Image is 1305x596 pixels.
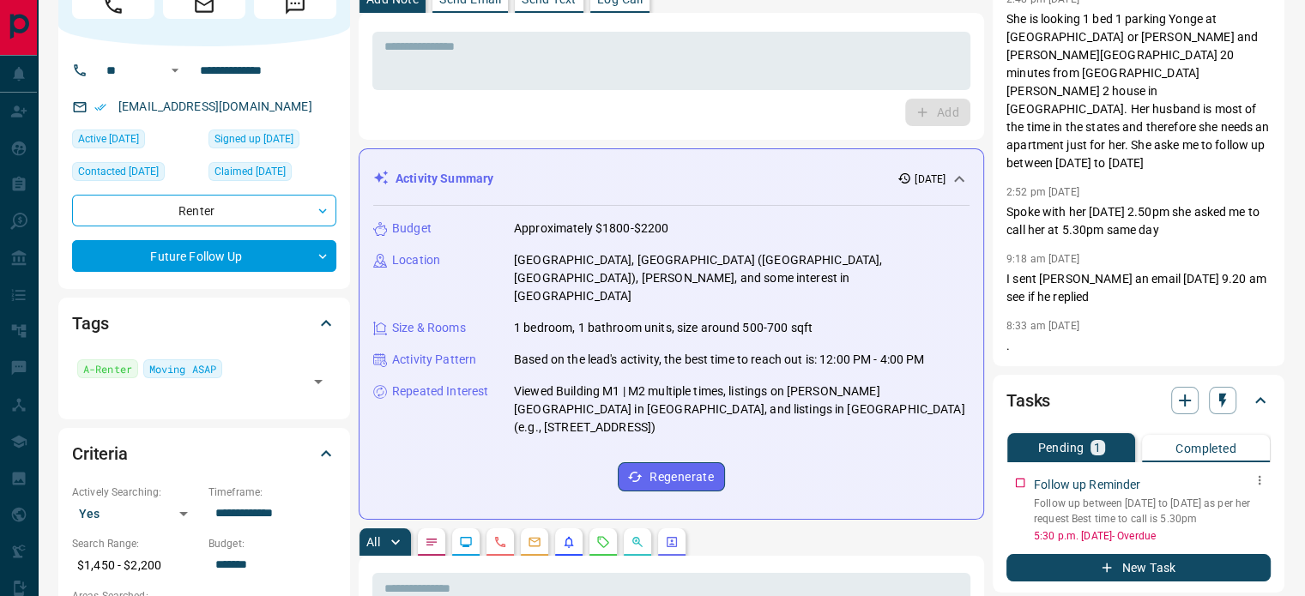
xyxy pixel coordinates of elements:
p: Follow up between [DATE] to [DATE] as per her request Best time to call is 5.30pm [1034,496,1271,527]
button: Open [306,370,330,394]
svg: Emails [528,535,541,549]
svg: Email Verified [94,101,106,113]
p: Pending [1037,442,1084,454]
a: [EMAIL_ADDRESS][DOMAIN_NAME] [118,99,312,113]
p: 1 [1094,442,1101,454]
div: Tasks [1006,380,1271,421]
p: Budget: [208,536,336,551]
div: Future Follow Up [72,240,336,272]
p: All [366,536,380,548]
p: Budget [392,220,432,238]
p: . [1006,337,1271,355]
button: Regenerate [618,462,725,491]
div: Sun Aug 24 2025 [72,129,200,154]
p: [DATE] [915,172,946,187]
p: Activity Pattern [392,351,476,369]
svg: Agent Actions [665,535,679,549]
p: Viewed Building M1 | M2 multiple times, listings on [PERSON_NAME][GEOGRAPHIC_DATA] in [GEOGRAPHIC... [514,382,970,436]
p: 8:33 am [DATE] [1006,320,1079,332]
p: Location [392,251,440,269]
span: Active [DATE] [78,130,139,147]
span: Claimed [DATE] [214,163,286,180]
span: Contacted [DATE] [78,163,159,180]
div: Wed Aug 20 2025 [208,162,336,186]
svg: Calls [493,535,507,549]
p: Repeated Interest [392,382,488,400]
button: New Task [1006,554,1271,581]
svg: Requests [596,535,610,549]
div: Tags [72,303,336,344]
p: Completed [1175,442,1236,455]
p: 9:18 am [DATE] [1006,253,1079,265]
div: Renter [72,195,336,226]
p: 2:52 pm [DATE] [1006,186,1079,198]
span: Signed up [DATE] [214,130,293,147]
div: Criteria [72,433,336,474]
svg: Lead Browsing Activity [459,535,473,549]
h2: Tasks [1006,387,1050,414]
p: Timeframe: [208,485,336,500]
p: Based on the lead's activity, the best time to reach out is: 12:00 PM - 4:00 PM [514,351,924,369]
p: Spoke with her [DATE] 2.50pm she asked me to call her at 5.30pm same day [1006,203,1271,239]
div: Activity Summary[DATE] [373,163,970,195]
span: Moving ASAP [149,360,216,377]
button: Open [165,60,185,81]
p: 1 bedroom, 1 bathroom units, size around 500-700 sqft [514,319,813,337]
p: She is looking 1 bed 1 parking Yonge at [GEOGRAPHIC_DATA] or [PERSON_NAME] and [PERSON_NAME][GEOG... [1006,10,1271,172]
p: Search Range: [72,536,200,551]
p: 5:30 p.m. [DATE] - Overdue [1034,528,1271,544]
div: Wed Aug 20 2025 [72,162,200,186]
span: A-Renter [83,360,132,377]
p: Size & Rooms [392,319,466,337]
p: I sent [PERSON_NAME] an email [DATE] 9.20 am see if he replied [1006,270,1271,306]
p: Activity Summary [396,170,493,188]
p: Follow up Reminder [1034,476,1140,494]
div: Yes [72,500,200,527]
h2: Criteria [72,440,128,467]
p: $1,450 - $2,200 [72,551,200,580]
svg: Opportunities [631,535,644,549]
svg: Listing Alerts [562,535,576,549]
p: [GEOGRAPHIC_DATA], [GEOGRAPHIC_DATA] ([GEOGRAPHIC_DATA], [GEOGRAPHIC_DATA]), [PERSON_NAME], and s... [514,251,970,305]
svg: Notes [425,535,438,549]
p: Actively Searching: [72,485,200,500]
h2: Tags [72,310,108,337]
p: Approximately $1800-$2200 [514,220,668,238]
div: Tue Aug 19 2025 [208,129,336,154]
